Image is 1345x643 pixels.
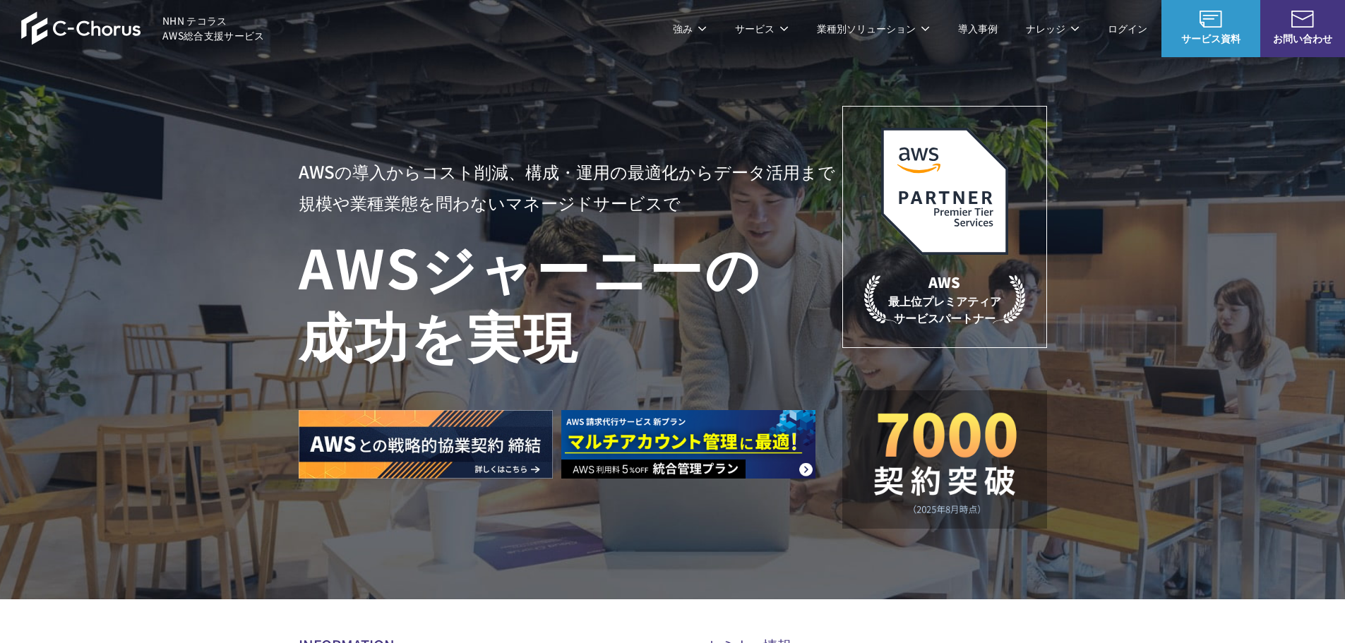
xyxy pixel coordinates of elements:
p: サービス [735,21,789,36]
p: ナレッジ [1026,21,1080,36]
span: NHN テコラス AWS総合支援サービス [162,13,265,43]
img: AWSプレミアティアサービスパートナー [881,128,1008,255]
p: 最上位プレミアティア サービスパートナー [864,272,1025,326]
img: AWS総合支援サービス C-Chorus サービス資料 [1200,11,1222,28]
h1: AWS ジャーニーの 成功を実現 [299,232,842,368]
p: AWSの導入からコスト削減、 構成・運用の最適化からデータ活用まで 規模や業種業態を問わない マネージドサービスで [299,156,842,218]
em: AWS [928,272,960,292]
img: 契約件数 [871,411,1019,515]
img: お問い合わせ [1291,11,1314,28]
span: お問い合わせ [1260,31,1345,46]
p: 業種別ソリューション [817,21,930,36]
img: AWS請求代行サービス 統合管理プラン [561,410,815,479]
p: 強み [673,21,707,36]
a: ログイン [1108,21,1147,36]
a: AWS総合支援サービス C-Chorus NHN テコラスAWS総合支援サービス [21,11,265,45]
span: サービス資料 [1161,31,1260,46]
a: 導入事例 [958,21,998,36]
img: AWSとの戦略的協業契約 締結 [299,410,553,479]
